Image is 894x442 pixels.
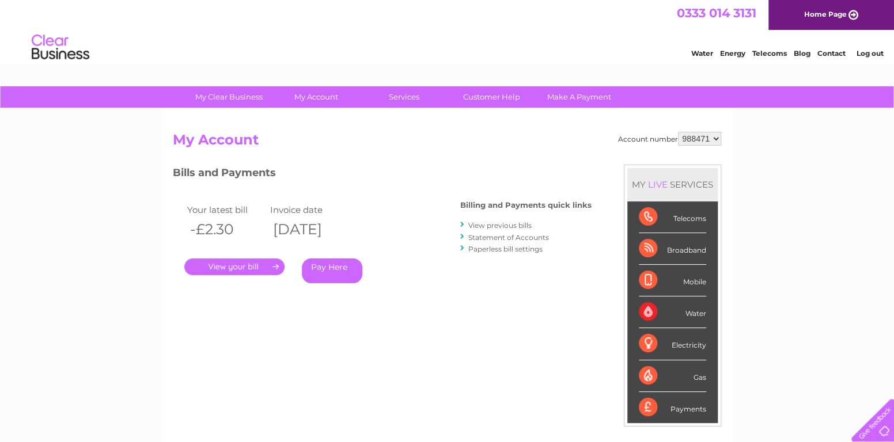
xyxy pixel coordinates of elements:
[173,132,721,154] h2: My Account
[752,49,787,58] a: Telecoms
[460,201,592,209] h4: Billing and Payments quick links
[646,179,670,190] div: LIVE
[817,49,846,58] a: Contact
[639,296,706,328] div: Water
[173,165,592,185] h3: Bills and Payments
[302,258,362,283] a: Pay Here
[532,86,627,108] a: Make A Payment
[184,202,267,218] td: Your latest bill
[357,86,452,108] a: Services
[184,258,285,275] a: .
[639,328,706,360] div: Electricity
[176,6,720,56] div: Clear Business is a trading name of Verastar Limited (registered in [GEOGRAPHIC_DATA] No. 3667643...
[468,245,543,253] a: Paperless bill settings
[31,30,90,65] img: logo.png
[468,221,532,230] a: View previous bills
[184,218,267,241] th: -£2.30
[267,218,350,241] th: [DATE]
[639,201,706,233] div: Telecoms
[677,6,756,20] a: 0333 014 3131
[468,233,549,242] a: Statement of Accounts
[269,86,364,108] a: My Account
[639,360,706,392] div: Gas
[794,49,810,58] a: Blog
[444,86,539,108] a: Customer Help
[627,168,718,201] div: MY SERVICES
[267,202,350,218] td: Invoice date
[618,132,721,146] div: Account number
[720,49,745,58] a: Energy
[181,86,276,108] a: My Clear Business
[639,392,706,423] div: Payments
[639,265,706,296] div: Mobile
[639,233,706,265] div: Broadband
[691,49,713,58] a: Water
[856,49,883,58] a: Log out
